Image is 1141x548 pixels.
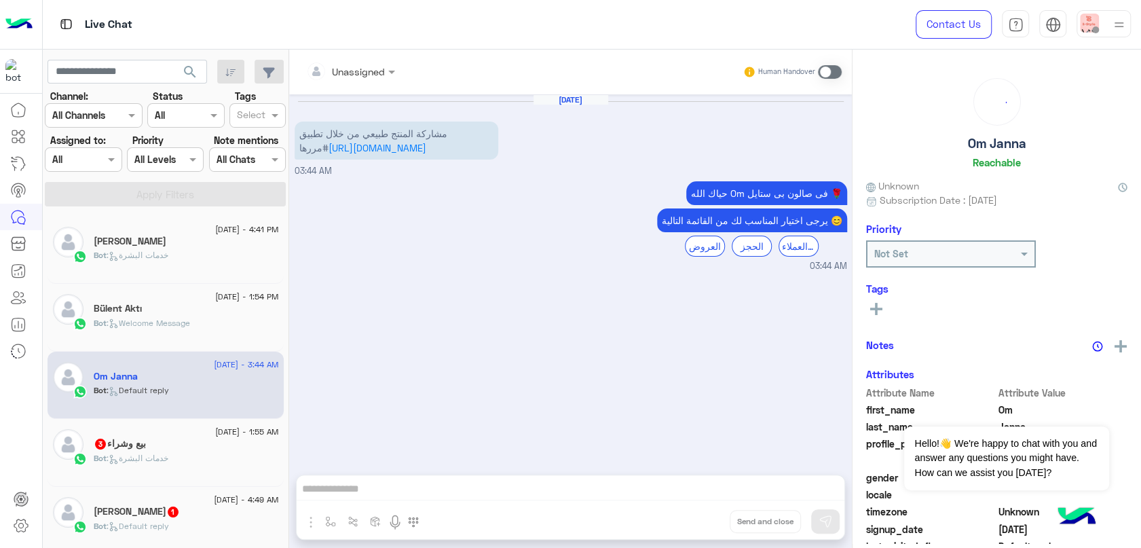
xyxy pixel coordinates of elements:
label: Priority [132,133,164,147]
span: : Default reply [107,385,169,395]
span: locale [866,488,996,502]
span: Bot [94,385,107,395]
span: Attribute Name [866,386,996,400]
p: Live Chat [85,16,132,34]
span: Hello!👋 We're happy to chat with you and answer any questions you might have. How can we assist y... [904,426,1108,490]
div: Select [235,107,265,125]
span: signup_date [866,522,996,536]
a: [URL][DOMAIN_NAME] [329,142,426,153]
h6: Notes [866,339,894,351]
span: [DATE] - 4:41 PM [215,223,278,236]
button: search [174,60,207,89]
img: WhatsApp [73,520,87,534]
img: Logo [5,10,33,39]
img: defaultAdmin.png [53,362,83,392]
h6: Attributes [866,368,914,380]
span: first_name [866,403,996,417]
span: [DATE] - 1:54 PM [215,291,278,303]
h5: Aloqbi Mohammed [94,236,166,247]
span: 2025-09-13T00:44:09.505Z [998,522,1128,536]
span: مشاركة المنتج طبيعي من خلال تطبيق #مررها [299,128,447,153]
span: : خدمات البشرة [107,250,168,260]
p: 13/9/2025, 3:44 AM [295,122,498,160]
label: Note mentions [214,133,278,147]
button: Apply Filters [45,182,286,206]
span: profile_pic [866,437,996,468]
a: Contact Us [916,10,992,39]
h5: بيع وشراء [94,438,146,450]
a: tab [1002,10,1029,39]
h5: Om Janna [94,371,138,382]
div: العروض [685,236,725,257]
span: timezone [866,505,996,519]
span: [DATE] - 4:49 AM [214,494,278,506]
img: notes [1092,341,1103,352]
img: 510162592189670 [5,59,30,84]
span: : خدمات البشرة [107,453,168,463]
img: tab [1008,17,1024,33]
img: defaultAdmin.png [53,294,83,325]
small: Human Handover [758,67,815,77]
h5: خالد الدرع [94,506,180,517]
img: defaultAdmin.png [53,227,83,257]
span: search [182,64,198,80]
span: 3 [95,439,106,450]
span: Unknown [998,505,1128,519]
span: 1 [168,507,179,517]
img: tab [1045,17,1061,33]
img: defaultAdmin.png [53,429,83,460]
span: : Welcome Message [107,318,190,328]
h6: Priority [866,223,901,235]
img: WhatsApp [73,452,87,466]
div: الحجز [732,236,772,257]
img: userImage [1080,14,1099,33]
h6: Tags [866,282,1127,295]
img: profile [1110,16,1127,33]
span: last_name [866,420,996,434]
span: [DATE] - 3:44 AM [214,359,278,371]
span: Subscription Date : [DATE] [880,193,997,207]
span: Bot [94,250,107,260]
p: 13/9/2025, 3:44 AM [657,208,847,232]
img: hulul-logo.png [1053,494,1100,541]
div: loading... [977,82,1017,122]
span: Attribute Value [998,386,1128,400]
span: : Default reply [107,521,169,531]
span: Bot [94,453,107,463]
img: WhatsApp [73,250,87,263]
span: 03:44 AM [295,166,332,176]
label: Assigned to: [50,133,106,147]
button: Send and close [730,510,801,533]
img: add [1115,340,1127,352]
h6: Reachable [973,156,1021,168]
h5: Om Janna [968,136,1026,151]
span: 03:44 AM [810,260,847,273]
label: Channel: [50,89,88,103]
span: Unknown [866,179,919,193]
span: gender [866,471,996,485]
span: null [998,488,1128,502]
img: WhatsApp [73,385,87,399]
img: WhatsApp [73,317,87,331]
label: Tags [235,89,256,103]
h5: Bülent Aktı [94,303,142,314]
span: Bot [94,521,107,531]
span: Bot [94,318,107,328]
img: defaultAdmin.png [53,497,83,528]
div: خدمة العملاء [779,236,819,257]
p: 13/9/2025, 3:44 AM [686,181,847,205]
h6: [DATE] [534,95,608,105]
img: tab [58,16,75,33]
span: [DATE] - 1:55 AM [215,426,278,438]
label: Status [153,89,183,103]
